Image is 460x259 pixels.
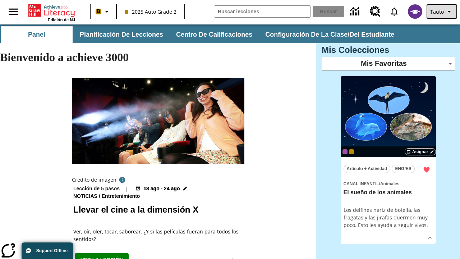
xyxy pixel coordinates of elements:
span: Canal Infantil [344,181,379,186]
a: Portada [28,3,75,18]
button: Panel [1,26,73,43]
span: Tema: Canal Infantil/Animales [344,180,433,187]
span: B [97,7,100,16]
a: Centro de recursos, Se abrirá en una pestaña nueva. [365,2,385,21]
button: Remover de Favoritas [420,163,433,176]
img: El panel situado frente a los asientos rocía con agua nebulizada al feliz público en un cine equi... [72,78,244,164]
button: ENG/ES [392,165,415,173]
button: Crédito de foto: The Asahi Shimbun vía Getty Images [116,175,128,185]
div: New 2025 class [349,149,354,154]
div: OL 2025 Auto Grade 3 [342,149,348,154]
button: Configuración de la clase/del estudiante [259,26,400,43]
button: Asignar Elegir fechas [405,148,436,155]
button: Artículo + Actividad [344,165,391,173]
span: Artículo + Actividad [347,165,387,173]
p: Lección de 5 pasos [73,185,120,192]
span: Support Offline [36,248,68,253]
button: Escoja un nuevo avatar [404,2,427,21]
span: / [99,193,100,199]
img: avatar image [408,4,422,19]
a: Centro de información [346,2,365,22]
button: Support Offline [22,242,73,259]
h3: Mis Colecciones [322,45,455,55]
span: / [379,181,380,186]
button: 18 ago - 24 ago Elegir fechas [134,185,189,192]
div: lesson details [341,76,436,244]
h3: El sueño de los animales [344,189,433,196]
button: Perfil/Configuración [427,4,457,19]
body: Máximo 600 caracteres [6,6,102,14]
span: ENG/ES [395,165,411,173]
div: Ver, oír, oler, tocar, saborear. ¿Y si las películas fueran para todos los sentidos? [73,228,243,243]
span: Entretenimiento [102,192,142,200]
p: Crédito de imagen [72,176,116,183]
span: Noticias [73,192,99,200]
input: Buscar campo [214,6,310,17]
button: Abrir el menú lateral [3,1,24,22]
span: 18 ago - 24 ago [143,185,180,192]
button: Boost El color de la clase es anaranjado claro. Cambiar el color de la clase. [93,5,114,18]
button: Centro de calificaciones [170,26,258,43]
span: Animales [380,181,399,186]
div: Mis Favoritas [322,57,455,71]
div: Los delfines nariz de botella, las fragatas y las jirafas duermen muy poco. Esto les ayuda a segu... [344,206,433,229]
button: Planificación de lecciones [74,26,169,43]
span: Asignar [412,149,428,155]
span: 2025 Auto Grade 2 [125,8,176,15]
span: Tauto [430,8,444,15]
h2: Llevar el cine a la dimensión X [73,203,243,216]
span: | [125,185,128,192]
button: Ver más [424,232,435,243]
a: Notificaciones [385,2,404,21]
div: Portada [28,3,75,22]
span: Edición de NJ [48,18,75,22]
